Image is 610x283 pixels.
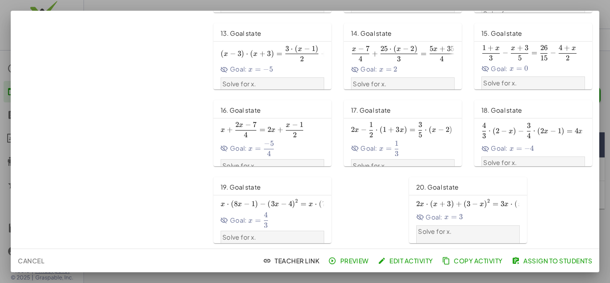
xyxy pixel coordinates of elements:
span: − [304,44,310,53]
span: ( [221,49,224,58]
span: 3 [467,199,470,208]
span: x [309,201,313,208]
span: − [502,48,508,57]
button: Preview [326,253,372,269]
p: Solve for x. [483,158,583,167]
span: − [245,120,251,129]
button: Cancel [14,253,48,269]
span: ) [561,127,564,135]
span: + [456,199,462,208]
a: 13. Goal stateGoal:Solve for x. [213,23,333,89]
span: 35 [447,44,455,53]
a: 18. Goal stateGoal:Solve for x. [474,100,594,166]
span: x [224,51,228,58]
span: x [480,201,484,208]
span: 5 [270,139,274,148]
span: ⋅ [510,199,513,208]
span: + [517,43,523,52]
span: = [301,199,306,208]
span: 1 [251,199,255,208]
button: Edit Activity [376,253,437,269]
span: 2 [496,127,499,135]
span: 2 [410,44,414,53]
span: 2 [487,198,490,204]
span: = [567,127,572,135]
span: + [388,125,394,134]
span: − [550,127,556,135]
span: 1 [482,43,486,52]
span: ( [493,127,496,135]
span: 20. Goal state [416,183,459,191]
span: 19. Goal state [221,183,261,191]
span: ) [241,49,244,58]
p: Solve for x. [353,161,452,170]
span: 4 [267,149,271,158]
span: − [361,125,367,134]
span: + [277,125,283,134]
span: ) [451,199,454,208]
i: Goal State is hidden. [221,66,229,74]
span: x [420,201,424,208]
span: 13. Goal state [221,29,262,37]
span: ( [250,49,253,58]
span: 3 [482,131,486,140]
a: 17. Goal stateGoal:Solve for x. [344,100,464,166]
span: = [409,125,415,134]
span: ( [429,125,432,134]
span: x [509,128,513,135]
span: ) [449,125,452,134]
span: 3 [285,44,289,53]
span: = [531,48,537,57]
span: 15 [540,54,548,63]
span: ⋅ [227,199,229,208]
button: Teacher Link [261,253,323,269]
span: − [501,127,507,135]
span: 18. Goal state [481,106,522,114]
span: x [221,127,225,134]
span: 3 [459,212,463,221]
i: Goal State is hidden. [481,65,489,73]
span: = [386,65,392,74]
span: 2 [369,131,373,139]
span: ​ [422,122,423,132]
span: 2 [416,199,420,208]
span: x [238,201,242,208]
span: − [292,120,298,129]
a: 16. Goal stateGoal:Solve for x. [213,100,333,166]
span: 14. Goal state [351,29,392,37]
span: = [255,216,261,225]
span: 3 [447,199,451,208]
span: x [511,45,515,52]
span: x [248,217,253,224]
span: Goal: [221,212,247,228]
span: = [255,65,261,74]
p: Solve for x. [222,233,322,242]
span: x [275,201,279,208]
span: − [585,127,590,135]
span: − [264,139,270,148]
span: 2 [267,125,271,134]
span: ) [404,125,407,134]
span: ​ [454,46,455,56]
span: ( [319,199,322,208]
span: − [518,127,524,135]
span: x [544,128,548,135]
span: x [504,201,509,208]
span: ( [393,44,397,53]
span: = [386,144,392,153]
span: − [472,199,478,208]
span: + [439,44,445,53]
span: ⋅ [315,199,317,208]
span: 3 [396,125,399,134]
span: ( [267,199,271,208]
i: Goal State is hidden. [221,216,229,224]
span: 7 [322,199,326,208]
span: ) [315,44,318,53]
a: 20. Goal stateGoal:Solve for x. [409,177,594,243]
span: 7 [366,44,369,53]
span: x [572,45,576,52]
span: − [358,44,364,53]
span: x [510,65,514,72]
span: 4 [527,131,531,140]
